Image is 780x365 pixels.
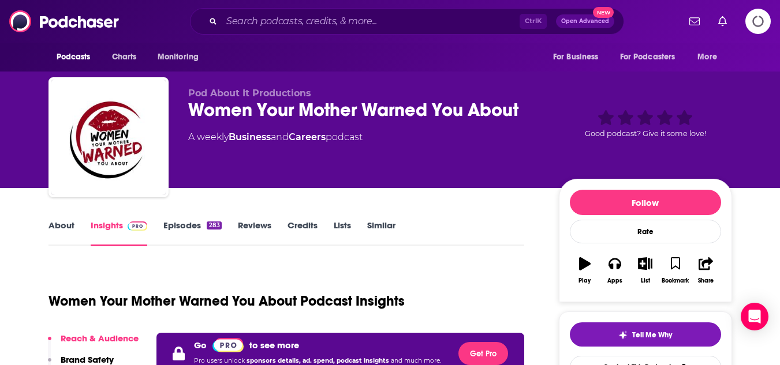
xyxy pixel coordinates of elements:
[613,46,692,68] button: open menu
[570,220,721,243] div: Rate
[48,292,405,310] h1: Women Your Mother Warned You About Podcast Insights
[188,88,311,99] span: Pod About It Productions
[570,190,721,215] button: Follow
[593,7,614,18] span: New
[112,49,137,65] span: Charts
[585,129,706,138] span: Good podcast? Give it some love!
[128,221,148,231] img: Podchaser Pro
[334,220,351,246] a: Lists
[632,330,672,340] span: Tell Me Why
[57,49,91,65] span: Podcasts
[48,333,139,354] button: Reach & Audience
[190,8,624,35] div: Search podcasts, credits, & more...
[91,220,148,246] a: InsightsPodchaser Pro
[698,277,714,284] div: Share
[247,357,391,364] span: sponsors details, ad. spend, podcast insights
[238,220,271,246] a: Reviews
[249,340,299,351] p: to see more
[158,49,199,65] span: Monitoring
[61,333,139,344] p: Reach & Audience
[570,250,600,291] button: Play
[212,338,244,352] img: Podchaser Pro
[520,14,547,29] span: Ctrl K
[163,220,221,246] a: Episodes283
[630,250,660,291] button: List
[641,277,650,284] div: List
[229,131,271,142] a: Business
[51,80,166,195] img: Women Your Mother Warned You About
[458,342,508,365] button: Get Pro
[745,9,771,34] span: Logging in
[271,131,289,142] span: and
[207,221,221,229] div: 283
[545,46,613,68] button: open menu
[212,337,244,352] a: Pro website
[367,220,395,246] a: Similar
[61,354,114,365] p: Brand Safety
[689,46,732,68] button: open menu
[691,250,721,291] button: Share
[48,220,74,246] a: About
[660,250,691,291] button: Bookmark
[553,49,599,65] span: For Business
[188,130,363,144] div: A weekly podcast
[194,340,207,351] p: Go
[288,220,318,246] a: Credits
[556,14,614,28] button: Open AdvancedNew
[48,46,106,68] button: open menu
[600,250,630,291] button: Apps
[559,88,732,159] div: Good podcast? Give it some love!
[105,46,144,68] a: Charts
[222,12,520,31] input: Search podcasts, credits, & more...
[607,277,622,284] div: Apps
[685,12,704,31] a: Show notifications dropdown
[9,10,120,32] img: Podchaser - Follow, Share and Rate Podcasts
[741,303,768,330] div: Open Intercom Messenger
[289,131,326,142] a: Careers
[697,49,717,65] span: More
[150,46,214,68] button: open menu
[579,277,591,284] div: Play
[662,277,689,284] div: Bookmark
[618,330,628,340] img: tell me why sparkle
[714,12,732,31] a: Show notifications dropdown
[620,49,675,65] span: For Podcasters
[570,322,721,347] button: tell me why sparkleTell Me Why
[561,18,609,24] span: Open Advanced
